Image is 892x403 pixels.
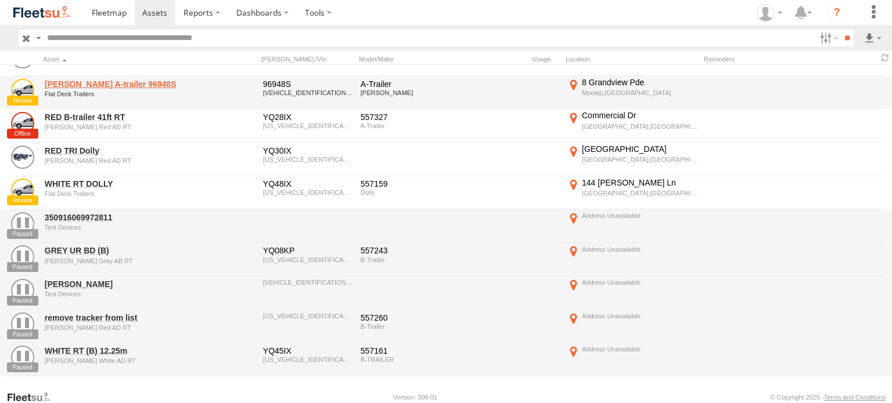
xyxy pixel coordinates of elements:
div: A-Trailer [361,122,462,129]
div: Krueger [361,89,462,96]
a: View Asset Details [11,279,34,302]
div: Location [566,55,699,63]
div: undefined [45,124,204,130]
div: 557161 [361,346,462,356]
a: WHITE RT DOLLY [45,179,204,189]
div: undefined [45,291,204,297]
a: View Asset Details [11,79,34,102]
a: View Asset Details [11,146,34,169]
label: Click to View Current Location [566,311,699,342]
div: 6J6006636AALW8412 [263,356,353,363]
a: RED B-trailer 41ft RT [45,112,204,122]
a: View Asset Details [11,212,34,235]
div: Model/Make [359,55,463,63]
div: 6D93644PESSAH1038 [263,89,353,96]
span: Refresh [878,52,892,63]
div: undefined [45,190,204,197]
div: B-Trailer [361,256,462,263]
img: fleetsu-logo-horizontal.svg [12,5,72,20]
div: Commercial Dr [582,110,697,121]
label: Click to View Current Location [566,277,699,308]
a: View Asset Details [11,179,34,202]
div: YQ30IX [263,146,353,156]
a: GREY UR BD (B) [45,245,204,256]
a: remove tracker from list [45,313,204,323]
a: View Asset Details [11,112,34,135]
a: [PERSON_NAME] A-trailer 96948S [45,79,204,89]
div: Usage [468,55,561,63]
a: Visit our Website [6,391,60,403]
label: Click to View Current Location [566,110,699,141]
label: Search Query [34,30,43,46]
div: [GEOGRAPHIC_DATA],[GEOGRAPHIC_DATA] [582,189,697,197]
div: YQ28IX [263,112,353,122]
label: Click to View Current Location [566,177,699,209]
a: View Asset Details [11,313,34,336]
label: Click to View Current Location [566,344,699,375]
a: Terms and Conditions [824,394,886,401]
div: Moolap,[GEOGRAPHIC_DATA] [582,89,697,97]
div: undefined [45,357,204,364]
label: Click to View Current Location [566,244,699,275]
a: 350916069972811 [45,212,204,223]
div: 557327 [361,112,462,122]
div: A-Trailer [361,79,462,89]
label: Export results as... [863,30,883,46]
div: [GEOGRAPHIC_DATA],[GEOGRAPHIC_DATA] [582,155,697,164]
div: Dolly [361,189,462,196]
div: YQ48IX [263,179,353,189]
div: 6J6006636AALW8414 [263,313,353,320]
div: 6J6022302JCLW8419 [263,189,353,196]
div: undefined [45,224,204,231]
div: YQ45IX [263,346,353,356]
div: B-Trailer [361,323,462,330]
label: Click to View Current Location [566,210,699,242]
div: 6J6022302JCLW8418 [263,156,353,163]
a: WHITE RT (B) 12.25m [45,346,204,356]
div: 6D93644PESSAH1038 [263,279,353,286]
div: © Copyright 2025 - [770,394,886,401]
a: View Asset Details [11,245,34,268]
div: Version: 308.01 [393,394,437,401]
div: 557260 [361,313,462,323]
div: undefined [45,90,204,97]
label: Click to View Current Location [566,77,699,108]
div: [GEOGRAPHIC_DATA],[GEOGRAPHIC_DATA] [582,122,697,130]
div: [PERSON_NAME]./Vin [261,55,354,63]
div: 144 [PERSON_NAME] Ln [582,177,697,188]
div: 8 Grandview Pde [582,77,697,88]
div: 557243 [361,245,462,256]
div: 96948S [263,79,353,89]
a: [PERSON_NAME] [45,279,204,289]
div: [GEOGRAPHIC_DATA] [582,144,697,154]
label: Search Filter Options [815,30,840,46]
div: 6J6006636AALW8411 [263,122,353,129]
div: 6J6006636AAMW8561 [263,256,353,263]
div: Jay Bennett [753,4,786,21]
div: undefined [45,257,204,264]
label: Click to View Current Location [566,144,699,175]
div: Reminders [704,55,796,63]
a: View Asset Details [11,346,34,369]
div: undefined [45,324,204,331]
div: 557159 [361,179,462,189]
a: RED TRI Dolly [45,146,204,156]
div: Click to Sort [43,55,206,63]
div: undefined [45,157,204,164]
div: B-TRAILER [361,356,462,363]
div: YQ08KP [263,245,353,256]
i: ? [828,3,846,22]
